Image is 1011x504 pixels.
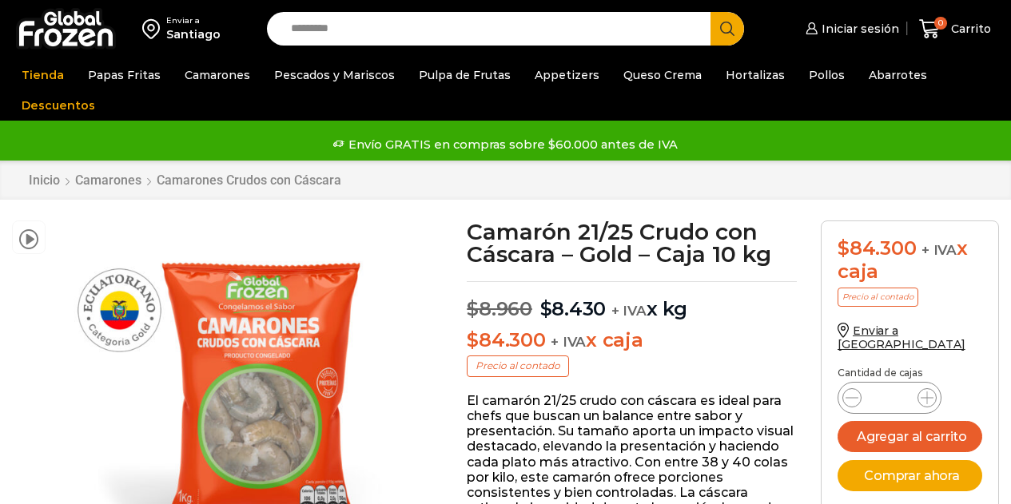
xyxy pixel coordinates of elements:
span: Carrito [947,21,991,37]
bdi: 84.300 [838,236,916,260]
div: Enviar a [166,15,221,26]
a: Camarones Crudos con Cáscara [156,173,342,188]
img: address-field-icon.svg [142,15,166,42]
span: 0 [934,17,947,30]
span: $ [467,328,479,351]
p: x kg [467,281,797,321]
p: Precio al contado [838,288,918,307]
a: Pescados y Mariscos [266,60,403,90]
a: 0 Carrito [915,10,995,48]
input: Product quantity [874,387,905,409]
bdi: 84.300 [467,328,545,351]
a: Descuentos [14,90,103,121]
span: Iniciar sesión [818,21,899,37]
a: Pollos [801,60,853,90]
a: Pulpa de Frutas [411,60,519,90]
a: Camarones [177,60,258,90]
button: Comprar ahora [838,460,982,491]
a: Iniciar sesión [802,13,899,45]
span: + IVA [921,242,957,258]
a: Tienda [14,60,72,90]
a: Abarrotes [861,60,935,90]
a: Inicio [28,173,61,188]
h1: Camarón 21/25 Crudo con Cáscara – Gold – Caja 10 kg [467,220,797,265]
button: Search button [710,12,744,46]
span: $ [838,236,850,260]
span: $ [467,297,479,320]
bdi: 8.960 [467,297,532,320]
p: Precio al contado [467,355,569,376]
div: Santiago [166,26,221,42]
a: Queso Crema [615,60,710,90]
a: Hortalizas [718,60,793,90]
span: + IVA [611,303,647,319]
p: x caja [467,329,797,352]
div: x caja [838,237,982,284]
span: + IVA [551,334,586,350]
bdi: 8.430 [540,297,607,320]
p: Cantidad de cajas [838,367,982,379]
span: $ [540,297,552,320]
a: Camarones [74,173,142,188]
a: Papas Fritas [80,60,169,90]
a: Enviar a [GEOGRAPHIC_DATA] [838,323,965,351]
a: Appetizers [527,60,607,90]
nav: Breadcrumb [28,173,342,188]
button: Agregar al carrito [838,421,982,452]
